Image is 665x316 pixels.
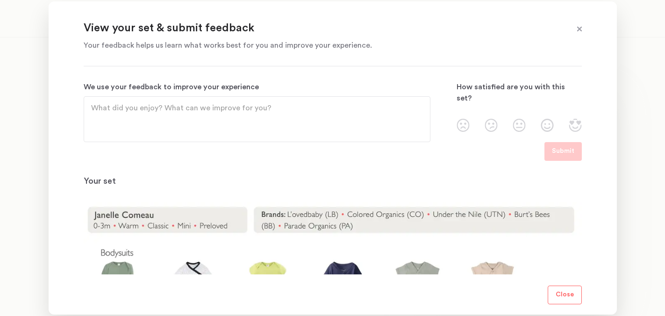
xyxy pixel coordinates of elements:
button: Close [548,286,582,304]
p: We use your feedback to improve your experience [84,81,430,93]
p: How satisfied are you with this set? [457,81,582,104]
p: Submit [552,146,574,157]
p: Your set [84,176,582,187]
p: Your feedback helps us learn what works best for you and improve your experience. [84,40,558,51]
button: Submit [544,142,582,161]
p: Close [556,289,574,301]
p: View your set & submit feedback [84,21,558,36]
